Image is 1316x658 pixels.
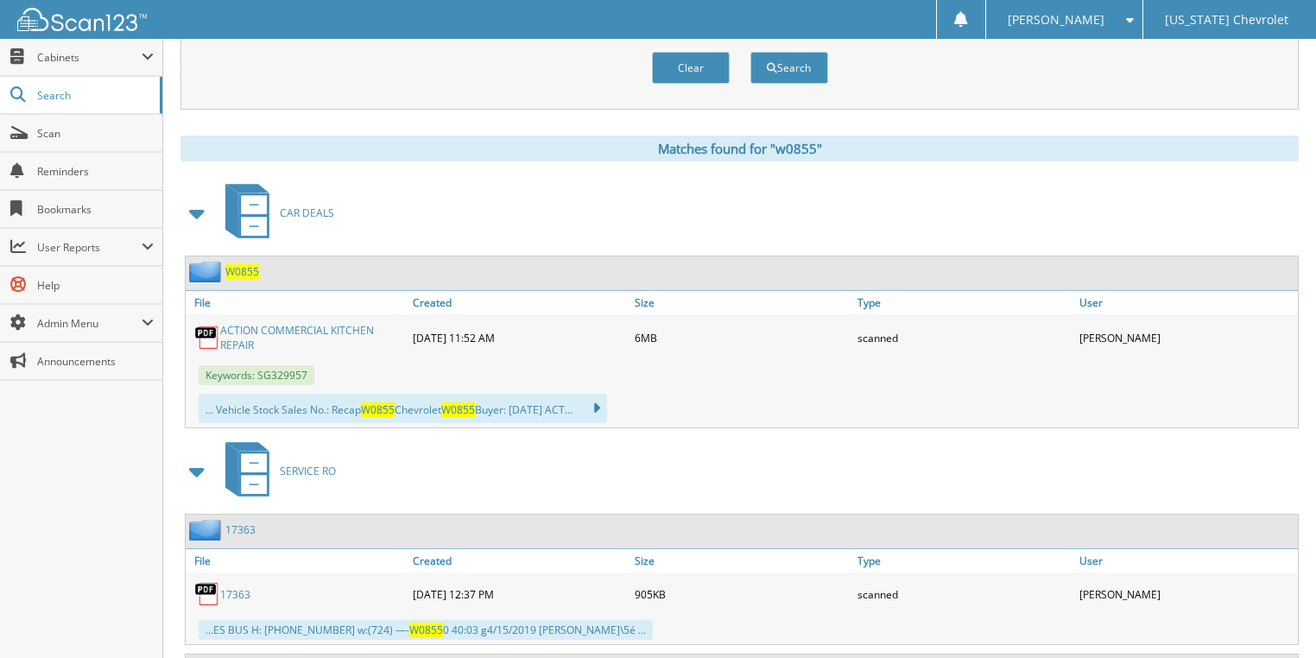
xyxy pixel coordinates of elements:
div: 6MB [630,319,853,357]
span: W0855 [361,402,395,417]
a: Created [408,291,631,314]
span: Search [37,88,151,103]
span: Keywords: SG329957 [199,365,314,385]
div: ...ES BUS H: [PHONE_NUMBER] w:(724) —- 0 40:03 g4/15/2019 [PERSON_NAME]\5é ... [199,620,653,640]
a: 17363 [220,587,250,602]
div: [DATE] 11:52 AM [408,319,631,357]
span: [US_STATE] Chevrolet [1165,15,1288,25]
div: scanned [853,577,1076,611]
span: Reminders [37,164,154,179]
a: Type [853,291,1076,314]
span: W0855 [409,623,443,637]
span: Cabinets [37,50,142,65]
img: PDF.png [194,581,220,607]
button: Search [750,52,828,84]
a: User [1075,291,1298,314]
a: Created [408,549,631,573]
a: User [1075,549,1298,573]
span: Admin Menu [37,316,142,331]
div: [PERSON_NAME] [1075,577,1298,611]
span: User Reports [37,240,142,255]
span: Bookmarks [37,202,154,217]
a: File [186,291,408,314]
div: Matches found for "w0855" [180,136,1299,161]
span: [PERSON_NAME] [1008,15,1104,25]
div: 905KB [630,577,853,611]
a: Size [630,291,853,314]
span: Help [37,278,154,293]
span: SERVICE RO [280,464,336,478]
a: Type [853,549,1076,573]
a: 17363 [225,522,256,537]
button: Clear [652,52,730,84]
span: Announcements [37,354,154,369]
img: PDF.png [194,325,220,351]
a: W0855 [225,264,259,279]
a: CAR DEALS [215,179,334,247]
a: Size [630,549,853,573]
div: ... Vehicle Stock Sales No.: Recap Chevrolet Buyer: [DATE] ACT... [199,394,607,423]
div: scanned [853,319,1076,357]
img: scan123-logo-white.svg [17,8,147,31]
img: folder2.png [189,519,225,541]
img: folder2.png [189,261,225,282]
span: W0855 [441,402,475,417]
a: File [186,549,408,573]
span: Scan [37,126,154,141]
div: [PERSON_NAME] [1075,319,1298,357]
a: ACTION COMMERCIAL KITCHEN REPAIR [220,323,404,352]
div: [DATE] 12:37 PM [408,577,631,611]
a: SERVICE RO [215,437,336,505]
span: CAR DEALS [280,206,334,220]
